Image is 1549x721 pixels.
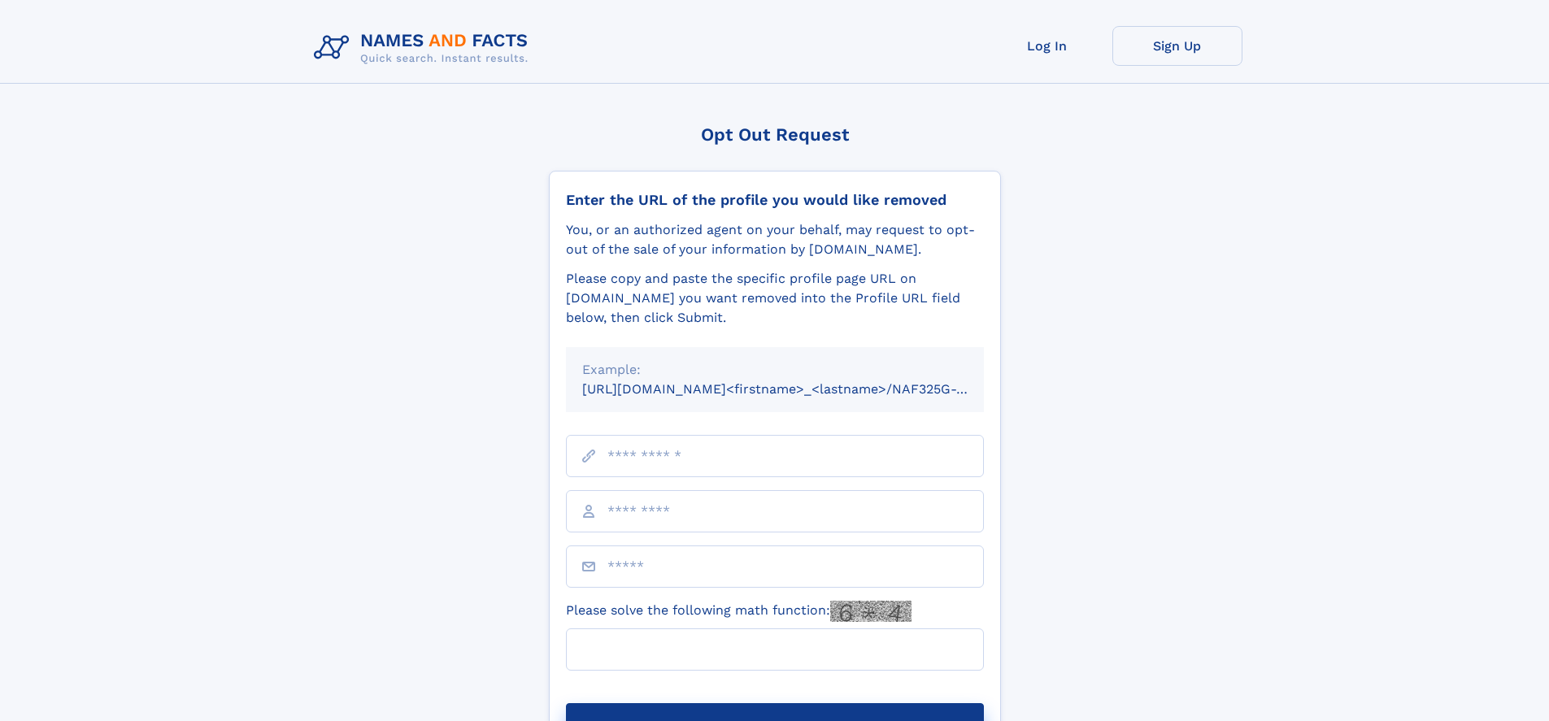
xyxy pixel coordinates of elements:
[1112,26,1242,66] a: Sign Up
[566,601,912,622] label: Please solve the following math function:
[582,381,1015,397] small: [URL][DOMAIN_NAME]<firstname>_<lastname>/NAF325G-xxxxxxxx
[566,220,984,259] div: You, or an authorized agent on your behalf, may request to opt-out of the sale of your informatio...
[549,124,1001,145] div: Opt Out Request
[582,360,968,380] div: Example:
[982,26,1112,66] a: Log In
[566,269,984,328] div: Please copy and paste the specific profile page URL on [DOMAIN_NAME] you want removed into the Pr...
[566,191,984,209] div: Enter the URL of the profile you would like removed
[307,26,542,70] img: Logo Names and Facts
